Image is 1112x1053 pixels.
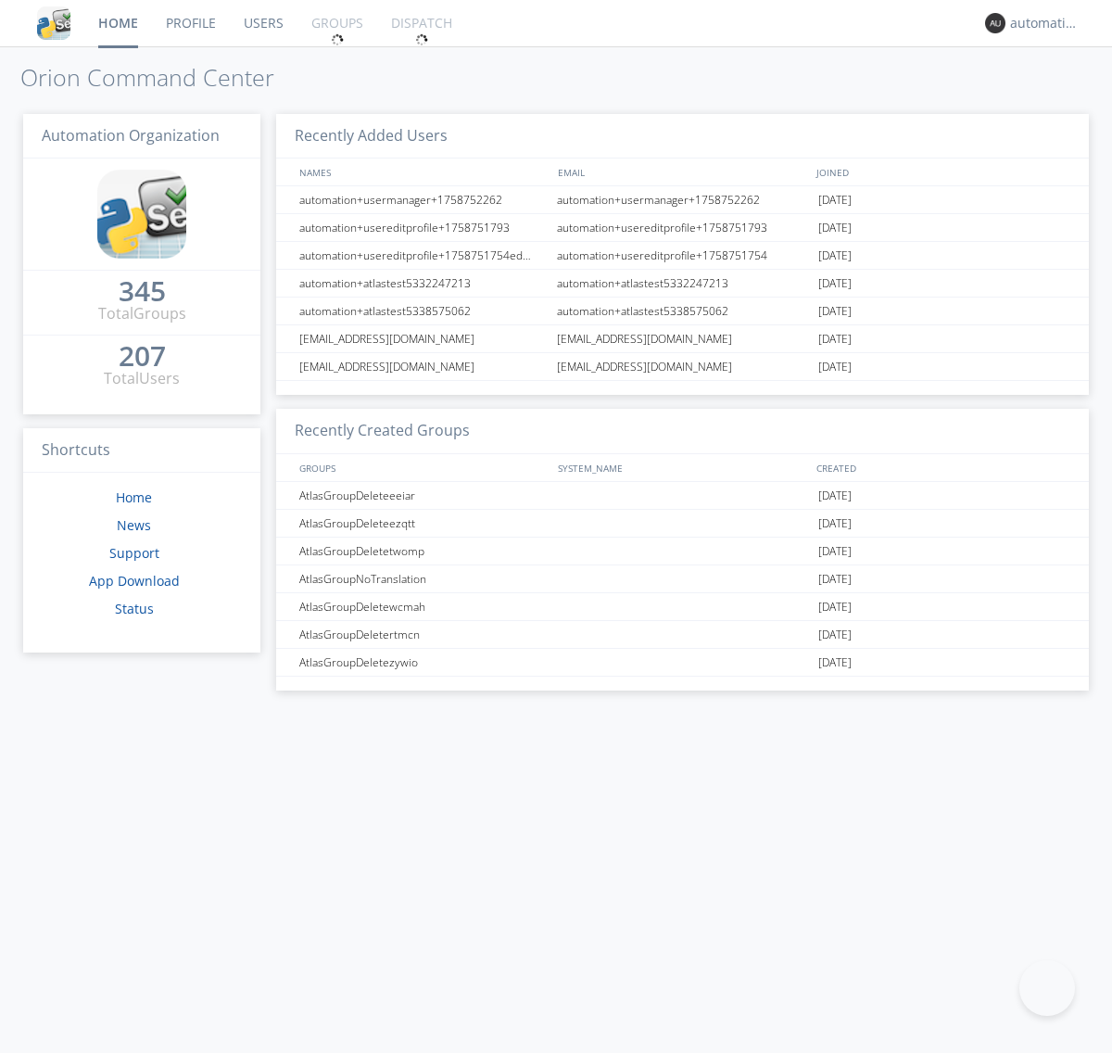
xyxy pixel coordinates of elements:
div: [EMAIL_ADDRESS][DOMAIN_NAME] [295,353,551,380]
div: automation+atlas0017 [1010,14,1080,32]
div: SYSTEM_NAME [553,454,812,481]
a: [EMAIL_ADDRESS][DOMAIN_NAME][EMAIL_ADDRESS][DOMAIN_NAME][DATE] [276,325,1089,353]
span: [DATE] [818,510,852,538]
div: AtlasGroupDeletetwomp [295,538,551,565]
div: Total Users [104,368,180,389]
a: AtlasGroupDeletewcmah[DATE] [276,593,1089,621]
iframe: Toggle Customer Support [1019,960,1075,1016]
span: Automation Organization [42,125,220,146]
a: automation+atlastest5332247213automation+atlastest5332247213[DATE] [276,270,1089,298]
span: [DATE] [818,621,852,649]
a: automation+usereditprofile+1758751793automation+usereditprofile+1758751793[DATE] [276,214,1089,242]
a: automation+usereditprofile+1758751754editedautomation+usereditprofile+1758751754automation+usered... [276,242,1089,270]
div: automation+atlastest5332247213 [295,270,551,297]
span: [DATE] [818,649,852,677]
a: AtlasGroupDeletezywio[DATE] [276,649,1089,677]
div: automation+usereditprofile+1758751793 [295,214,551,241]
div: automation+atlastest5332247213 [552,270,814,297]
a: automation+atlastest5338575062automation+atlastest5338575062[DATE] [276,298,1089,325]
img: cddb5a64eb264b2086981ab96f4c1ba7 [37,6,70,40]
div: EMAIL [553,159,812,185]
a: automation+usermanager+1758752262automation+usermanager+1758752262[DATE] [276,186,1089,214]
a: Home [116,488,152,506]
span: [DATE] [818,325,852,353]
span: [DATE] [818,242,852,270]
div: AtlasGroupDeletertmcn [295,621,551,648]
span: [DATE] [818,298,852,325]
div: automation+atlastest5338575062 [552,298,814,324]
div: [EMAIL_ADDRESS][DOMAIN_NAME] [552,325,814,352]
a: AtlasGroupNoTranslation[DATE] [276,565,1089,593]
a: AtlasGroupDeletertmcn[DATE] [276,621,1089,649]
a: AtlasGroupDeleteezqtt[DATE] [276,510,1089,538]
div: AtlasGroupDeletewcmah [295,593,551,620]
div: AtlasGroupDeleteeeiar [295,482,551,509]
a: Support [109,544,159,562]
div: GROUPS [295,454,549,481]
div: Total Groups [98,303,186,324]
h3: Recently Added Users [276,114,1089,159]
div: automation+atlastest5338575062 [295,298,551,324]
a: 207 [119,347,166,368]
a: News [117,516,151,534]
a: 345 [119,282,166,303]
h3: Shortcuts [23,428,260,474]
img: spin.svg [415,33,428,46]
a: App Download [89,572,180,590]
div: automation+usermanager+1758752262 [295,186,551,213]
span: [DATE] [818,353,852,381]
div: 207 [119,347,166,365]
div: AtlasGroupDeletezywio [295,649,551,676]
div: automation+usermanager+1758752262 [552,186,814,213]
span: [DATE] [818,593,852,621]
div: automation+usereditprofile+1758751754 [552,242,814,269]
img: spin.svg [331,33,344,46]
span: [DATE] [818,538,852,565]
div: JOINED [812,159,1071,185]
img: 373638.png [985,13,1005,33]
div: automation+usereditprofile+1758751793 [552,214,814,241]
div: 345 [119,282,166,300]
span: [DATE] [818,186,852,214]
a: AtlasGroupDeletetwomp[DATE] [276,538,1089,565]
div: AtlasGroupDeleteezqtt [295,510,551,537]
div: NAMES [295,159,549,185]
h3: Recently Created Groups [276,409,1089,454]
div: automation+usereditprofile+1758751754editedautomation+usereditprofile+1758751754 [295,242,551,269]
span: [DATE] [818,214,852,242]
a: [EMAIL_ADDRESS][DOMAIN_NAME][EMAIL_ADDRESS][DOMAIN_NAME][DATE] [276,353,1089,381]
a: AtlasGroupDeleteeeiar[DATE] [276,482,1089,510]
span: [DATE] [818,565,852,593]
span: [DATE] [818,482,852,510]
a: Status [115,600,154,617]
div: CREATED [812,454,1071,481]
div: [EMAIL_ADDRESS][DOMAIN_NAME] [552,353,814,380]
span: [DATE] [818,270,852,298]
img: cddb5a64eb264b2086981ab96f4c1ba7 [97,170,186,259]
div: [EMAIL_ADDRESS][DOMAIN_NAME] [295,325,551,352]
div: AtlasGroupNoTranslation [295,565,551,592]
